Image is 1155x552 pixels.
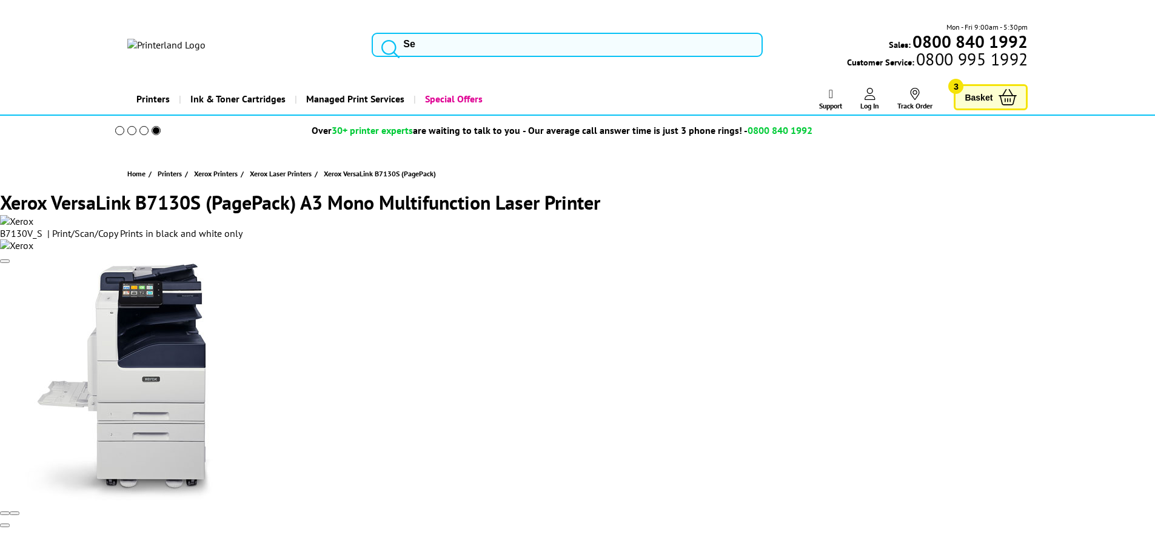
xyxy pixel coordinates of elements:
[819,88,842,110] a: Support
[312,124,520,136] span: Over are waiting to talk to you
[127,84,179,115] a: Printers
[250,167,312,180] span: Xerox Laser Printers
[194,167,238,180] span: Xerox Printers
[179,84,295,115] a: Ink & Toner Cartridges
[860,101,879,110] span: Log In
[47,227,118,239] span: | Print/Scan/Copy
[954,84,1028,110] a: Basket 3
[332,124,413,136] span: 30+ printer experts
[158,167,182,180] span: Printers
[912,30,1028,53] b: 0800 840 1992
[911,36,1028,47] a: 0800 840 1992
[127,167,146,180] span: Home
[946,21,1028,33] span: Mon - Fri 9:00am - 5:30pm
[897,88,932,110] a: Track Order
[194,167,241,180] a: Xerox Printers
[10,511,19,515] button: Next
[819,101,842,110] span: Support
[523,124,812,136] span: - Our average call answer time is just 3 phone rings! -
[158,167,185,180] a: Printers
[120,227,243,239] i: Prints in black and white only
[889,39,911,50] span: Sales:
[372,33,763,57] input: Se
[295,84,413,115] a: Managed Print Services
[127,167,149,180] a: Home
[965,89,993,105] span: Basket
[847,53,1028,68] span: Customer Service:
[860,88,879,110] a: Log In
[127,39,206,51] img: Printerland Logo
[748,124,812,136] span: 0800 840 1992
[324,169,436,178] span: Xerox VersaLink B7130S (PagePack)
[127,39,357,51] a: Printerland Logo
[914,53,1028,65] span: 0800 995 1992
[250,167,315,180] a: Xerox Laser Printers
[413,84,492,115] a: Special Offers
[948,79,963,94] span: 3
[190,84,286,115] span: Ink & Toner Cartridges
